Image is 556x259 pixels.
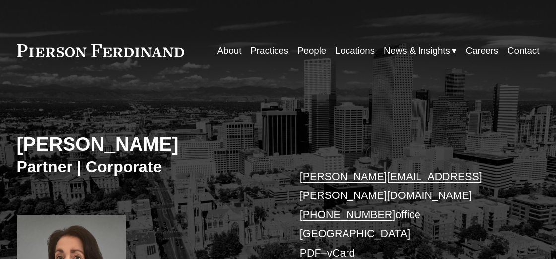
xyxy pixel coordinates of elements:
[466,41,498,60] a: Careers
[250,41,288,60] a: Practices
[17,132,278,156] h2: [PERSON_NAME]
[300,247,321,259] a: PDF
[327,247,355,259] a: vCard
[217,41,242,60] a: About
[300,209,395,221] a: [PHONE_NUMBER]
[300,171,482,201] a: [PERSON_NAME][EMAIL_ADDRESS][PERSON_NAME][DOMAIN_NAME]
[384,41,457,60] a: folder dropdown
[17,157,278,177] h3: Partner | Corporate
[384,42,450,59] span: News & Insights
[335,41,375,60] a: Locations
[507,41,539,60] a: Contact
[297,41,326,60] a: People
